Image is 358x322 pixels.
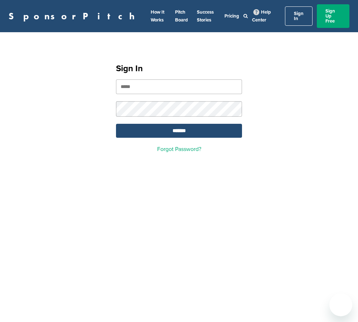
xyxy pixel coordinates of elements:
a: Sign In [285,6,313,26]
a: Pricing [224,13,239,19]
a: Help Center [252,8,271,24]
a: Forgot Password? [157,146,201,153]
a: Success Stories [197,9,214,23]
a: How It Works [151,9,164,23]
a: Pitch Board [175,9,188,23]
a: SponsorPitch [9,11,139,21]
h1: Sign In [116,62,242,75]
a: Sign Up Free [317,4,349,28]
iframe: Button to launch messaging window [329,293,352,316]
